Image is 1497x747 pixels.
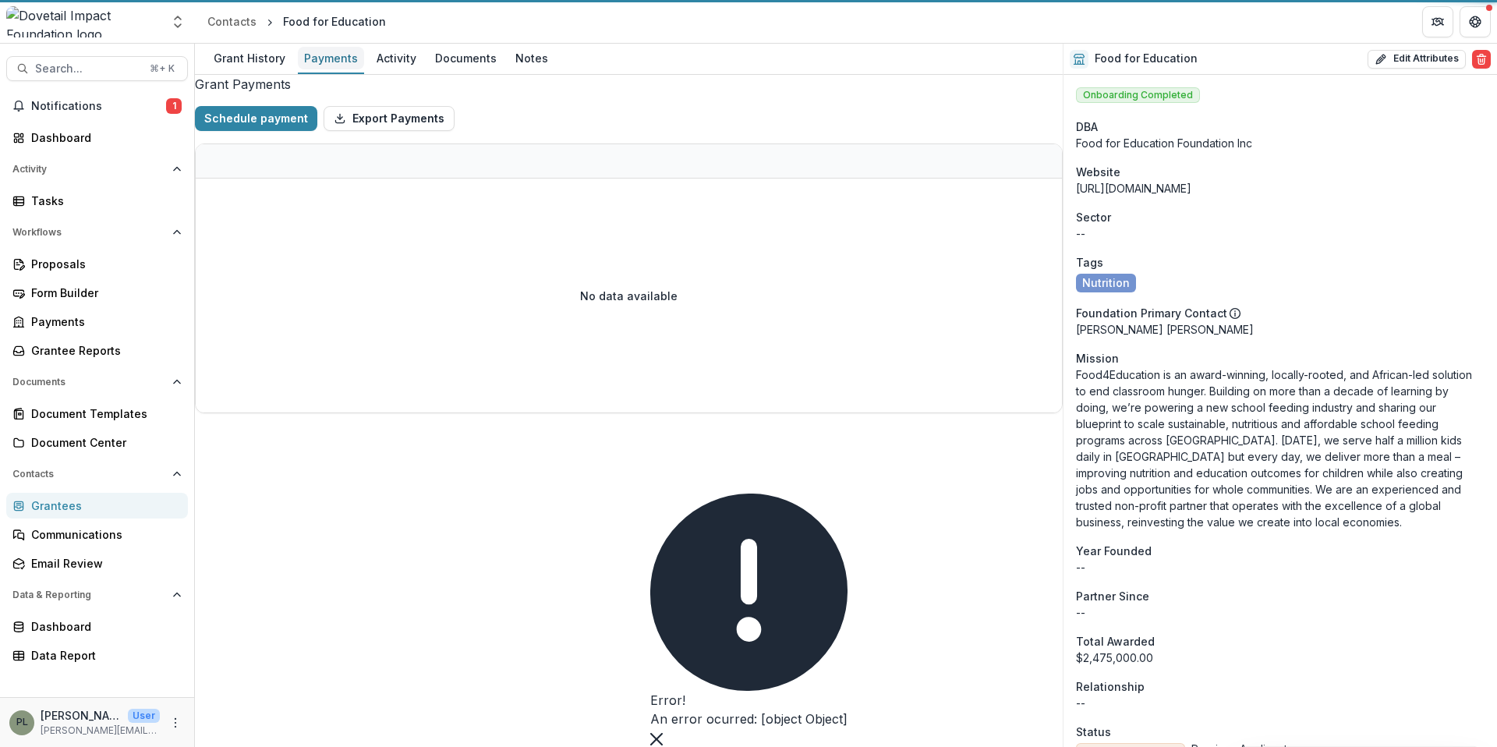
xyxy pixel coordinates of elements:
[16,717,28,728] div: Philip Langford
[6,6,161,37] img: Dovetail Impact Foundation logo
[580,288,678,304] p: No data available
[6,493,188,519] a: Grantees
[1368,50,1466,69] button: Edit Attributes
[1076,366,1485,530] p: Food4Education is an award-winning, locally-rooted, and African-led solution to end classroom hun...
[6,56,188,81] button: Search...
[31,526,175,543] div: Communications
[6,338,188,363] a: Grantee Reports
[1422,6,1453,37] button: Partners
[12,164,166,175] span: Activity
[207,13,257,30] div: Contacts
[298,47,364,69] div: Payments
[1095,52,1198,65] h2: Food for Education
[195,75,291,94] h2: Grant Payments
[6,582,188,607] button: Open Data & Reporting
[6,551,188,576] a: Email Review
[429,47,503,69] div: Documents
[1076,164,1120,180] span: Website
[1076,695,1485,711] p: --
[207,44,292,74] a: Grant History
[1076,305,1227,321] p: Foundation Primary Contact
[195,106,317,131] button: Schedule payment
[370,47,423,69] div: Activity
[31,256,175,272] div: Proposals
[35,62,140,76] span: Search...
[6,309,188,335] a: Payments
[31,342,175,359] div: Grantee Reports
[1076,321,1485,338] p: [PERSON_NAME] [PERSON_NAME]
[12,377,166,388] span: Documents
[1076,559,1485,575] p: --
[1076,119,1098,135] span: DBA
[6,430,188,455] a: Document Center
[41,724,160,738] p: [PERSON_NAME][EMAIL_ADDRESS][DOMAIN_NAME]
[1076,724,1111,740] span: Status
[31,555,175,572] div: Email Review
[1082,277,1130,290] span: Nutrition
[31,647,175,664] div: Data Report
[6,188,188,214] a: Tasks
[207,47,292,69] div: Grant History
[6,220,188,245] button: Open Workflows
[6,251,188,277] a: Proposals
[1460,6,1491,37] button: Get Help
[31,497,175,514] div: Grantees
[31,434,175,451] div: Document Center
[1472,50,1491,69] button: Delete
[6,280,188,306] a: Form Builder
[12,469,166,480] span: Contacts
[6,462,188,487] button: Open Contacts
[6,94,188,119] button: Notifications1
[12,589,166,600] span: Data & Reporting
[6,370,188,395] button: Open Documents
[1076,87,1200,103] span: Onboarding Completed
[31,285,175,301] div: Form Builder
[1076,135,1485,151] div: Food for Education Foundation Inc
[201,10,392,33] nav: breadcrumb
[1076,588,1149,604] span: Partner Since
[6,614,188,639] a: Dashboard
[31,100,166,113] span: Notifications
[1076,604,1485,621] p: --
[128,709,160,723] p: User
[6,401,188,427] a: Document Templates
[6,125,188,150] a: Dashboard
[12,227,166,238] span: Workflows
[167,6,189,37] button: Open entity switcher
[429,44,503,74] a: Documents
[6,643,188,668] a: Data Report
[6,522,188,547] a: Communications
[509,44,554,74] a: Notes
[324,106,455,131] button: Export Payments
[1076,350,1119,366] span: Mission
[1076,254,1103,271] span: Tags
[1076,678,1145,695] span: Relationship
[1076,543,1152,559] span: Year Founded
[201,10,263,33] a: Contacts
[166,98,182,114] span: 1
[1076,650,1485,666] div: $2,475,000.00
[31,129,175,146] div: Dashboard
[31,313,175,330] div: Payments
[31,193,175,209] div: Tasks
[31,405,175,422] div: Document Templates
[166,713,185,732] button: More
[1076,182,1191,195] a: [URL][DOMAIN_NAME]
[147,60,178,77] div: ⌘ + K
[509,47,554,69] div: Notes
[1076,225,1485,242] p: --
[6,157,188,182] button: Open Activity
[31,618,175,635] div: Dashboard
[298,44,364,74] a: Payments
[370,44,423,74] a: Activity
[283,13,386,30] div: Food for Education
[41,707,122,724] p: [PERSON_NAME]
[1076,209,1111,225] span: Sector
[1076,633,1155,650] span: Total Awarded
